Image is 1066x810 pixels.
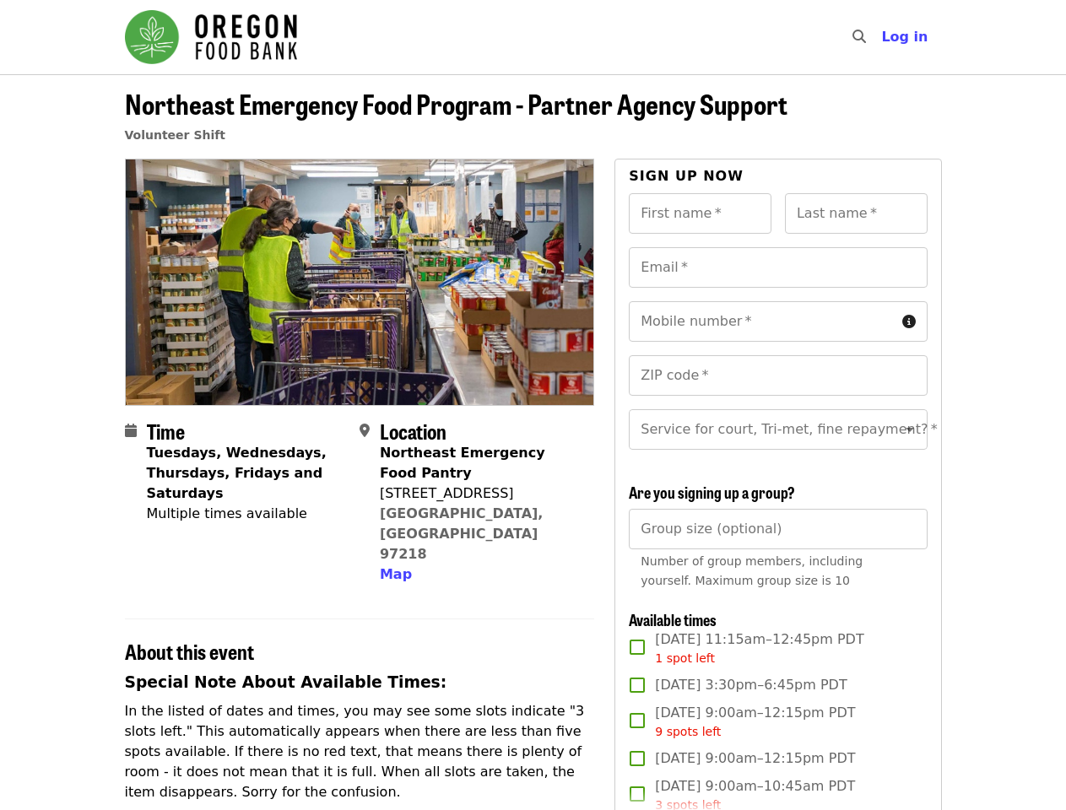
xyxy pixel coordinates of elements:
i: search icon [852,29,866,45]
strong: Tuesdays, Wednesdays, Thursdays, Fridays and Saturdays [147,445,327,501]
span: Time [147,416,185,445]
span: [DATE] 11:15am–12:45pm PDT [655,629,863,667]
span: Number of group members, including yourself. Maximum group size is 10 [641,554,863,587]
a: [GEOGRAPHIC_DATA], [GEOGRAPHIC_DATA] 97218 [380,505,544,562]
input: ZIP code [629,355,927,396]
a: Volunteer Shift [125,128,226,142]
span: Log in [881,29,928,45]
input: [object Object] [629,509,927,549]
span: Northeast Emergency Food Program - Partner Agency Support [125,84,787,123]
input: First name [629,193,771,234]
span: [DATE] 9:00am–12:15pm PDT [655,703,855,741]
i: circle-info icon [902,314,916,330]
img: Oregon Food Bank - Home [125,10,297,64]
button: Open [898,418,922,441]
input: Search [876,17,890,57]
span: Location [380,416,446,445]
strong: Special Note About Available Times: [125,673,447,691]
i: map-marker-alt icon [360,423,370,439]
img: Northeast Emergency Food Program - Partner Agency Support organized by Oregon Food Bank [126,159,594,404]
button: Log in [868,20,941,54]
span: Map [380,566,412,582]
span: 1 spot left [655,651,715,665]
p: In the listed of dates and times, you may see some slots indicate "3 slots left." This automatica... [125,701,595,802]
span: Are you signing up a group? [629,481,795,503]
input: Last name [785,193,928,234]
span: Available times [629,608,717,630]
input: Email [629,247,927,288]
div: Multiple times available [147,504,346,524]
span: [DATE] 3:30pm–6:45pm PDT [655,675,847,695]
i: calendar icon [125,423,137,439]
span: About this event [125,636,254,666]
div: [STREET_ADDRESS] [380,483,581,504]
span: [DATE] 9:00am–12:15pm PDT [655,748,855,769]
span: Sign up now [629,168,744,184]
input: Mobile number [629,301,895,342]
span: 9 spots left [655,725,721,738]
strong: Northeast Emergency Food Pantry [380,445,545,481]
button: Map [380,564,412,585]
